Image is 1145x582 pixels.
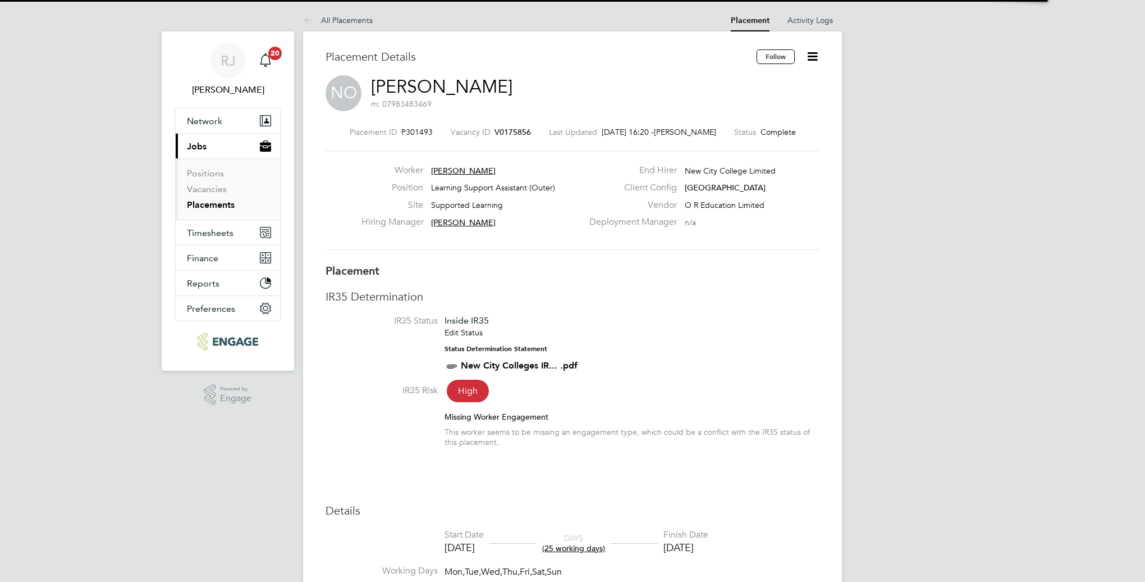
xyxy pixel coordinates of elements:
label: Status [734,127,756,137]
label: Site [361,199,423,211]
span: Jobs [187,141,207,152]
span: Preferences [187,303,235,314]
span: Sat, [532,566,547,578]
img: ncclondon-logo-retina.png [198,333,258,351]
a: Placement [731,16,770,25]
a: Edit Status [445,328,483,338]
label: Vacancy ID [451,127,490,137]
span: High [447,380,489,402]
button: Finance [176,245,280,270]
span: Mon, [445,566,465,578]
a: Activity Logs [787,15,833,25]
a: Positions [187,168,224,179]
span: [PERSON_NAME] [654,127,716,137]
span: Complete [761,127,796,137]
span: (25 working days) [542,543,605,553]
span: Reports [187,278,219,289]
div: Jobs [176,158,280,220]
span: Network [187,116,222,126]
span: Tue, [465,566,481,578]
a: New City Colleges IR... .pdf [461,360,578,371]
a: [PERSON_NAME] [371,76,512,98]
a: Go to home page [175,333,281,351]
a: All Placements [303,15,373,25]
div: This worker seems to be missing an engagement type, which could be a conflict with the IR35 statu... [445,427,819,447]
span: V0175856 [494,127,531,137]
div: DAYS [537,533,611,553]
span: Supported Learning [431,200,503,210]
b: Placement [326,264,379,278]
div: [DATE] [663,541,708,554]
label: Worker [361,165,423,176]
span: Engage [220,394,251,403]
div: Missing Worker Engagement [445,412,819,422]
div: Start Date [445,529,484,541]
a: RJ[PERSON_NAME] [175,43,281,97]
a: 20 [254,43,277,79]
div: [DATE] [445,541,484,554]
label: Deployment Manager [583,216,677,228]
h3: Details [326,503,819,518]
label: Client Config [583,182,677,194]
label: Working Days [326,565,438,577]
button: Preferences [176,296,280,321]
strong: Status Determination Statement [445,345,547,353]
span: P301493 [401,127,433,137]
span: [PERSON_NAME] [431,166,496,176]
h3: Placement Details [326,49,748,64]
label: Last Updated [549,127,597,137]
label: Vendor [583,199,677,211]
span: Thu, [502,566,520,578]
span: New City College Limited [685,166,776,176]
span: 20 [268,47,282,60]
span: n/a [685,217,696,228]
span: Timesheets [187,228,233,238]
nav: Main navigation [162,31,294,371]
span: Fri, [520,566,532,578]
label: Position [361,182,423,194]
span: Sun [547,566,562,578]
span: m: 07983483469 [371,99,432,109]
button: Follow [757,49,795,64]
a: Placements [187,199,235,210]
button: Timesheets [176,220,280,245]
label: IR35 Risk [326,385,438,397]
label: End Hirer [583,165,677,176]
span: [GEOGRAPHIC_DATA] [685,183,766,193]
span: Finance [187,253,218,263]
label: IR35 Status [326,315,438,327]
span: Inside IR35 [445,315,489,326]
button: Network [176,108,280,133]
span: [PERSON_NAME] [431,217,496,228]
span: Wed, [481,566,502,578]
span: NO [326,75,361,111]
span: RJ [221,53,236,68]
a: Powered byEngage [204,384,252,406]
label: Hiring Manager [361,216,423,228]
h3: IR35 Determination [326,289,819,304]
a: Vacancies [187,184,227,194]
button: Reports [176,271,280,295]
span: O R Education Limited [685,200,764,210]
div: Finish Date [663,529,708,541]
button: Jobs [176,134,280,158]
span: [DATE] 16:20 - [602,127,654,137]
label: Placement ID [350,127,397,137]
span: Rachel Johnson [175,83,281,97]
span: Learning Support Assistant (Outer) [431,183,555,193]
span: Powered by [220,384,251,394]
